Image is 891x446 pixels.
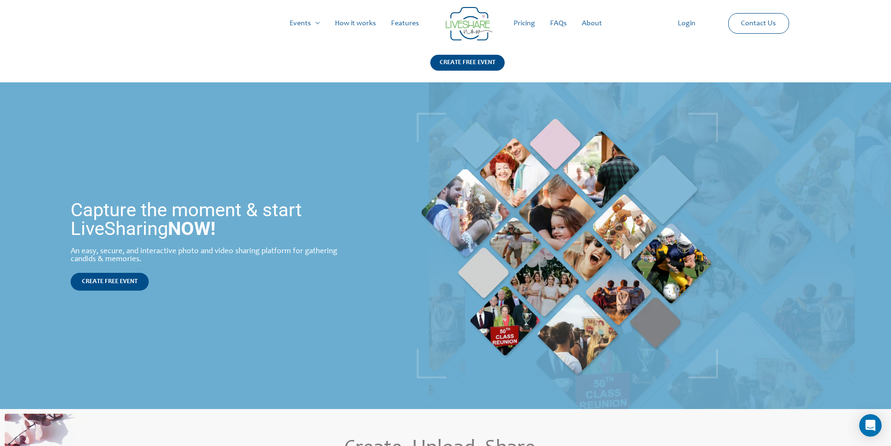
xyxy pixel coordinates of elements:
[71,201,355,238] h1: Capture the moment & start LiveSharing
[574,8,609,38] a: About
[430,55,505,71] div: CREATE FREE EVENT
[327,8,384,38] a: How it works
[859,414,882,437] div: Open Intercom Messenger
[82,278,138,285] span: CREATE FREE EVENT
[71,248,355,263] div: An easy, secure, and interactive photo and video sharing platform for gathering candids & memories.
[384,8,427,38] a: Features
[168,218,216,240] strong: NOW!
[417,113,718,379] img: home_banner_pic | Live Photo Slideshow for Events | Create Free Events Album for Any Occasion
[446,7,493,41] img: Group 14 | Live Photo Slideshow for Events | Create Free Events Album for Any Occasion
[282,8,327,38] a: Events
[543,8,574,38] a: FAQs
[506,8,543,38] a: Pricing
[71,273,149,291] a: CREATE FREE EVENT
[733,14,783,33] a: Contact Us
[430,55,505,82] a: CREATE FREE EVENT
[670,8,703,38] a: Login
[16,8,875,38] nav: Site Navigation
